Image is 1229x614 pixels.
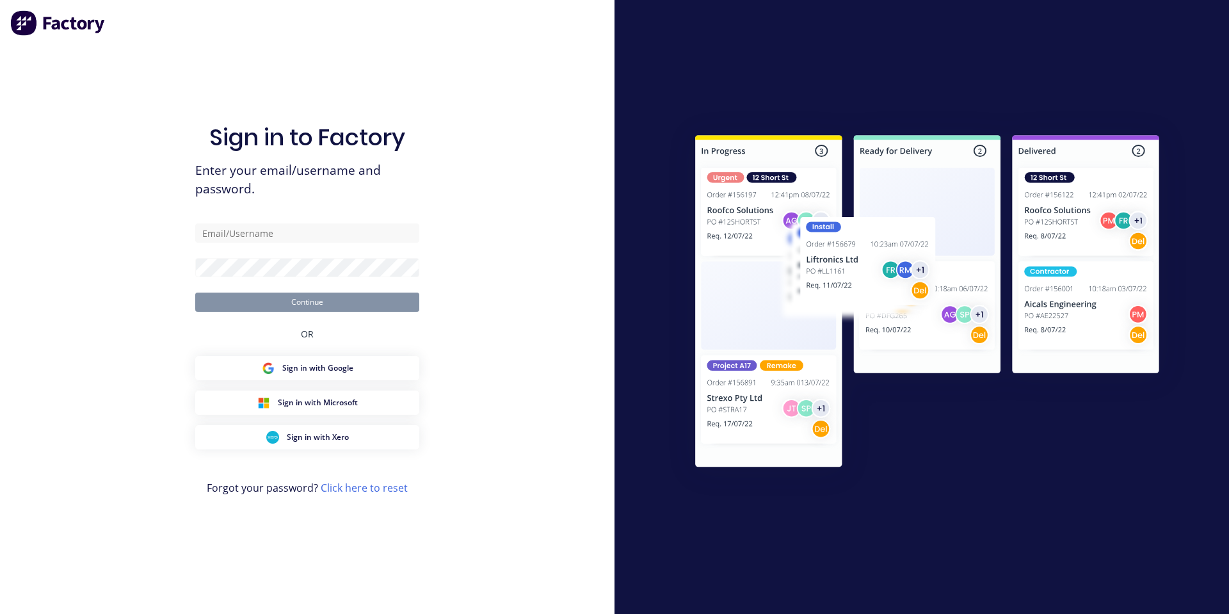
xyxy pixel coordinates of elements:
button: Microsoft Sign inSign in with Microsoft [195,391,419,415]
div: OR [301,312,314,356]
a: Click here to reset [321,481,408,495]
button: Xero Sign inSign in with Xero [195,425,419,449]
span: Sign in with Microsoft [278,397,358,408]
img: Google Sign in [262,362,275,375]
img: Microsoft Sign in [257,396,270,409]
button: Google Sign inSign in with Google [195,356,419,380]
span: Sign in with Xero [287,432,349,443]
span: Forgot your password? [207,480,408,496]
input: Email/Username [195,223,419,243]
h1: Sign in to Factory [209,124,405,151]
img: Factory [10,10,106,36]
span: Sign in with Google [282,362,353,374]
span: Enter your email/username and password. [195,161,419,198]
img: Xero Sign in [266,431,279,444]
img: Sign in [667,109,1187,497]
button: Continue [195,293,419,312]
